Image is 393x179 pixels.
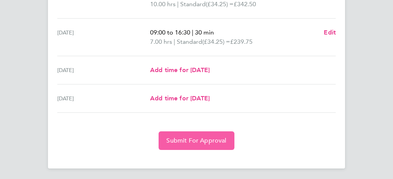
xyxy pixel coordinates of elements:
[324,28,336,37] a: Edit
[150,65,210,75] a: Add time for [DATE]
[159,131,234,150] button: Submit For Approval
[177,37,202,46] span: Standard
[150,94,210,103] a: Add time for [DATE]
[192,29,193,36] span: |
[150,38,172,45] span: 7.00 hrs
[57,94,150,103] div: [DATE]
[324,29,336,36] span: Edit
[166,137,226,145] span: Submit For Approval
[174,38,175,45] span: |
[150,29,190,36] span: 09:00 to 16:30
[150,66,210,74] span: Add time for [DATE]
[57,65,150,75] div: [DATE]
[150,95,210,102] span: Add time for [DATE]
[195,29,214,36] span: 30 min
[234,0,256,8] span: £342.50
[57,28,150,46] div: [DATE]
[202,38,230,45] span: (£34.25) =
[230,38,253,45] span: £239.75
[206,0,234,8] span: (£34.25) =
[150,0,176,8] span: 10.00 hrs
[177,0,179,8] span: |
